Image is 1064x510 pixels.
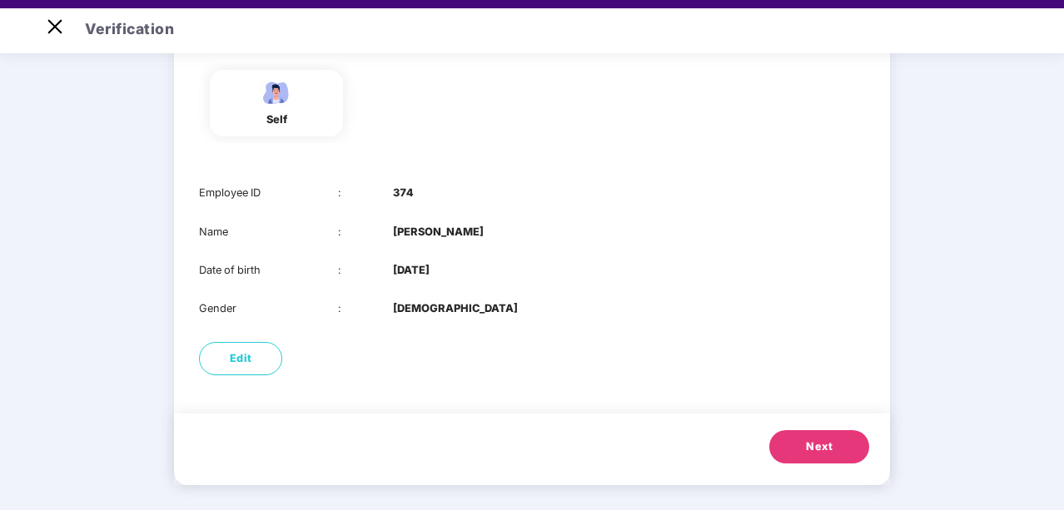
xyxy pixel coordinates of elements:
span: Edit [230,350,252,367]
b: [DATE] [393,262,430,279]
span: Next [806,438,833,455]
div: self [256,111,297,128]
div: Date of birth [199,262,338,279]
div: : [338,300,394,317]
div: Employee ID [199,185,338,201]
div: Name [199,224,338,240]
img: svg+xml;base64,PHN2ZyBpZD0iRW1wbG95ZWVfbWFsZSIgeG1sbnM9Imh0dHA6Ly93d3cudzMub3JnLzIwMDAvc3ZnIiB3aW... [256,78,297,107]
div: : [338,224,394,240]
div: Gender [199,300,338,317]
b: [DEMOGRAPHIC_DATA] [393,300,518,317]
b: [PERSON_NAME] [393,224,484,240]
button: Next [769,430,869,463]
div: : [338,262,394,279]
div: : [338,185,394,201]
button: Edit [199,342,282,375]
b: 374 [393,185,413,201]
